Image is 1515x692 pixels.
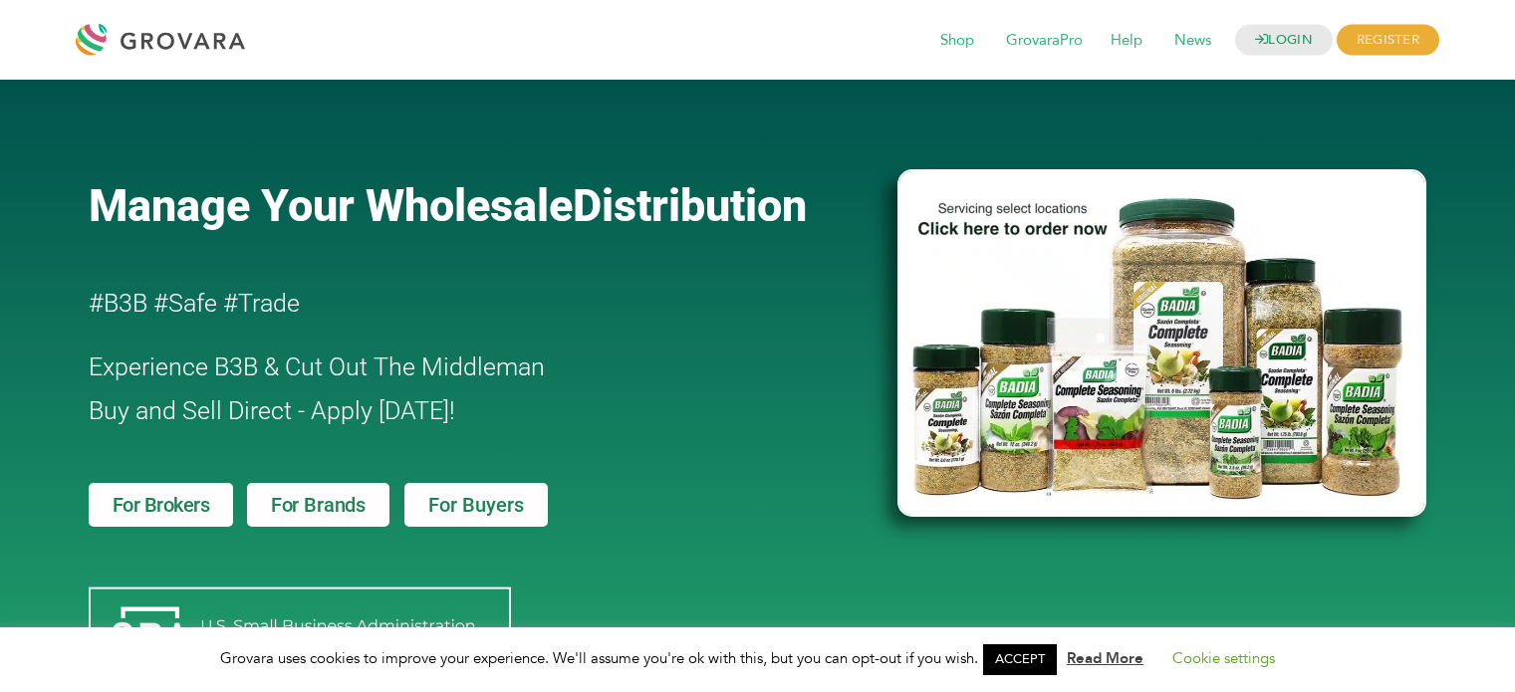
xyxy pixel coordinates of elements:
a: For Brokers [89,483,234,527]
span: Grovara uses cookies to improve your experience. We'll assume you're ok with this, but you can op... [220,648,1295,668]
span: News [1160,22,1225,60]
span: For Brands [271,495,366,515]
span: Manage Your Wholesale [89,179,573,232]
span: GrovaraPro [992,22,1097,60]
a: LOGIN [1235,25,1333,56]
span: Help [1097,22,1156,60]
h2: #B3B #Safe #Trade [89,282,784,326]
a: News [1160,30,1225,52]
span: Experience B3B & Cut Out The Middleman [89,352,545,381]
span: REGISTER [1337,25,1439,56]
a: ACCEPT [983,644,1057,675]
a: For Buyers [404,483,548,527]
span: Shop [926,22,988,60]
a: Shop [926,30,988,52]
a: Cookie settings [1172,648,1275,668]
a: Manage Your WholesaleDistribution [89,179,866,232]
span: For Buyers [428,495,524,515]
a: GrovaraPro [992,30,1097,52]
span: Distribution [573,179,807,232]
a: Read More [1067,648,1143,668]
span: Buy and Sell Direct - Apply [DATE]! [89,396,455,425]
a: For Brands [247,483,389,527]
a: Help [1097,30,1156,52]
span: For Brokers [113,495,210,515]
